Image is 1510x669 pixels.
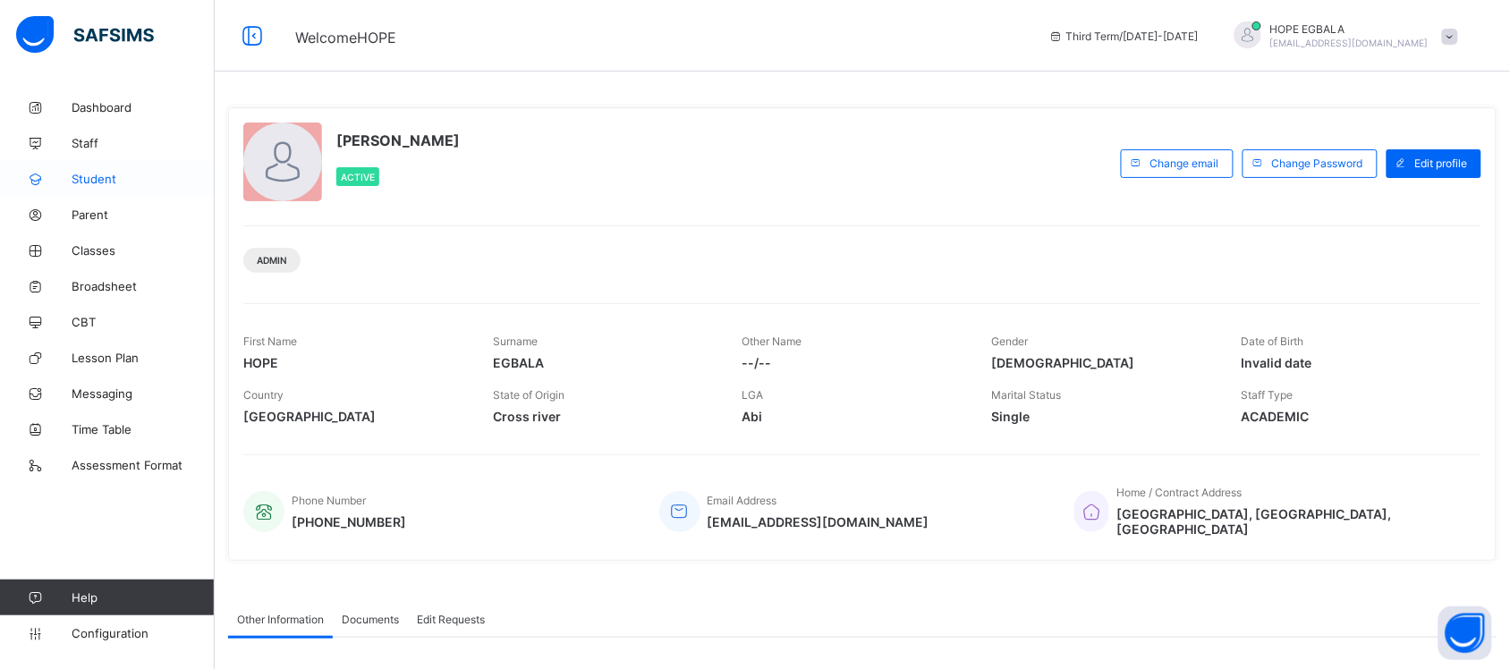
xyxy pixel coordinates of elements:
[72,172,215,186] span: Student
[1116,486,1242,499] span: Home / Contract Address
[243,355,466,370] span: HOPE
[1241,388,1293,402] span: Staff Type
[72,590,214,605] span: Help
[742,334,802,348] span: Other Name
[72,422,215,436] span: Time Table
[257,255,287,266] span: Admin
[1241,355,1463,370] span: Invalid date
[1270,22,1429,36] span: HOPE EGBALA
[72,100,215,114] span: Dashboard
[742,355,965,370] span: --/--
[991,388,1061,402] span: Marital Status
[1415,157,1468,170] span: Edit profile
[72,136,215,150] span: Staff
[991,334,1028,348] span: Gender
[72,279,215,293] span: Broadsheet
[991,409,1214,424] span: Single
[72,207,215,222] span: Parent
[1438,606,1492,660] button: Open asap
[1217,21,1467,51] div: HOPEEGBALA
[708,514,929,529] span: [EMAIL_ADDRESS][DOMAIN_NAME]
[72,386,215,401] span: Messaging
[237,613,324,626] span: Other Information
[341,172,375,182] span: Active
[1150,157,1219,170] span: Change email
[742,388,764,402] span: LGA
[243,409,466,424] span: [GEOGRAPHIC_DATA]
[991,355,1214,370] span: [DEMOGRAPHIC_DATA]
[72,458,215,472] span: Assessment Format
[417,613,485,626] span: Edit Requests
[493,409,716,424] span: Cross river
[493,355,716,370] span: EGBALA
[72,243,215,258] span: Classes
[243,388,284,402] span: Country
[72,351,215,365] span: Lesson Plan
[493,388,564,402] span: State of Origin
[295,29,396,47] span: Welcome HOPE
[72,626,214,640] span: Configuration
[16,16,154,54] img: safsims
[292,514,406,529] span: [PHONE_NUMBER]
[742,409,965,424] span: Abi
[336,131,460,149] span: [PERSON_NAME]
[1241,334,1303,348] span: Date of Birth
[1272,157,1363,170] span: Change Password
[1048,30,1199,43] span: session/term information
[342,613,399,626] span: Documents
[243,334,297,348] span: First Name
[292,494,366,507] span: Phone Number
[1116,506,1463,537] span: [GEOGRAPHIC_DATA], [GEOGRAPHIC_DATA], [GEOGRAPHIC_DATA]
[493,334,538,348] span: Surname
[1270,38,1429,48] span: [EMAIL_ADDRESS][DOMAIN_NAME]
[1241,409,1463,424] span: ACADEMIC
[72,315,215,329] span: CBT
[708,494,777,507] span: Email Address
